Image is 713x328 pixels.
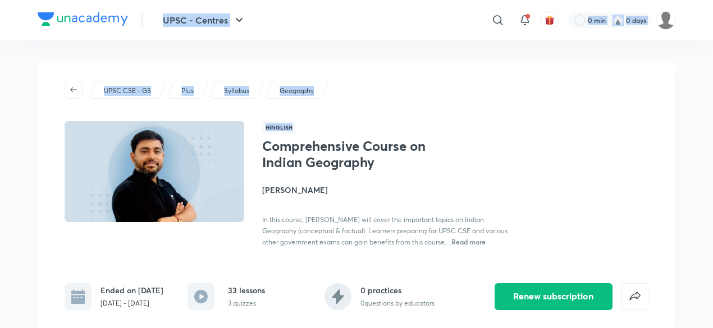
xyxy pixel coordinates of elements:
span: Read more [451,237,486,246]
p: Plus [181,86,194,96]
a: Geography [278,86,316,96]
h1: Comprehensive Course on Indian Geography [262,138,446,170]
img: Company Logo [38,12,128,26]
img: avatar [545,15,555,25]
p: 0 questions by educators [360,298,435,308]
a: UPSC CSE - GS [102,86,153,96]
h6: 33 lessons [228,284,265,296]
img: streak [613,15,624,26]
a: Company Logo [38,12,128,29]
img: Vikas Mishra [656,11,675,30]
p: 3 quizzes [228,298,265,308]
button: false [621,283,648,310]
p: Geography [280,86,314,96]
button: avatar [541,11,559,29]
p: [DATE] - [DATE] [100,298,163,308]
a: Syllabus [222,86,252,96]
button: Renew subscription [495,283,613,310]
a: Plus [180,86,196,96]
h6: Ended on [DATE] [100,284,163,296]
p: Syllabus [224,86,249,96]
img: Thumbnail [63,120,246,223]
button: UPSC - Centres [156,9,253,31]
h4: [PERSON_NAME] [262,184,514,196]
p: UPSC CSE - GS [104,86,151,96]
span: Hinglish [262,121,296,133]
h6: 0 practices [360,284,435,296]
span: In this course, [PERSON_NAME] will cover the important topics on Indian Geography (conceptual & f... [262,215,508,246]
